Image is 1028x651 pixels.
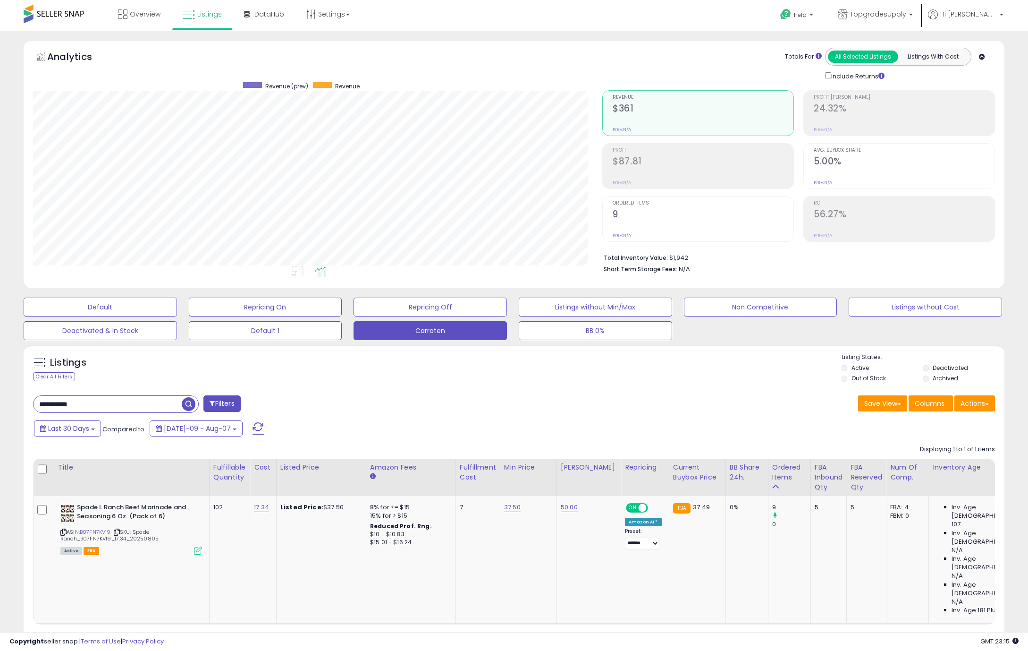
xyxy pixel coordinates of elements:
[920,445,995,454] div: Displaying 1 to 1 of 1 items
[613,127,631,132] small: Prev: N/A
[58,463,205,472] div: Title
[673,463,722,482] div: Current Buybox Price
[849,298,1002,317] button: Listings without Cost
[189,321,342,340] button: Default 1
[47,50,110,66] h5: Analytics
[625,528,662,549] div: Preset:
[647,504,662,512] span: OFF
[504,503,521,512] a: 37.50
[604,254,668,262] b: Total Inventory Value:
[613,232,631,238] small: Prev: N/A
[814,180,832,185] small: Prev: N/A
[814,156,994,169] h2: 5.00%
[370,522,432,530] b: Reduced Prof. Rng.
[814,232,832,238] small: Prev: N/A
[952,606,1001,615] span: Inv. Age 181 Plus:
[122,637,164,646] a: Privacy Policy
[354,321,507,340] button: Carroten
[773,1,823,31] a: Help
[613,156,793,169] h2: $87.81
[519,298,672,317] button: Listings without Min/Max
[265,82,308,90] span: Revenue (prev)
[952,598,963,606] span: N/A
[460,503,493,512] div: 7
[684,298,837,317] button: Non Competitive
[60,503,202,554] div: ASIN:
[213,463,246,482] div: Fulfillable Quantity
[851,463,882,492] div: FBA Reserved Qty
[280,503,359,512] div: $37.50
[613,95,793,100] span: Revenue
[815,463,843,492] div: FBA inbound Qty
[254,463,272,472] div: Cost
[828,51,898,63] button: All Selected Listings
[814,148,994,153] span: Avg. Buybox Share
[814,201,994,206] span: ROI
[909,395,953,411] button: Columns
[818,70,896,81] div: Include Returns
[814,209,994,222] h2: 56.27%
[730,503,761,512] div: 0%
[890,463,925,482] div: Num of Comp.
[940,9,997,19] span: Hi [PERSON_NAME]
[851,374,886,382] label: Out of Stock
[814,95,994,100] span: Profit [PERSON_NAME]
[890,512,921,520] div: FBM: 0
[150,420,243,437] button: [DATE]-09 - Aug-07
[730,463,764,482] div: BB Share 24h.
[815,503,840,512] div: 5
[952,546,963,555] span: N/A
[613,180,631,185] small: Prev: N/A
[335,82,360,90] span: Revenue
[625,463,665,472] div: Repricing
[785,52,822,61] div: Totals For
[60,503,75,522] img: 61THD4kkWIL._SL40_.jpg
[77,503,192,523] b: Spade L Ranch Beef Marinade and Seasoning 6 Oz. (Pack of 6)
[858,395,907,411] button: Save View
[851,364,869,372] label: Active
[980,637,1019,646] span: 2025-09-7 23:15 GMT
[84,547,100,555] span: FBA
[604,251,988,263] li: $1,942
[928,9,1003,31] a: Hi [PERSON_NAME]
[842,353,1005,362] p: Listing States:
[9,637,44,646] strong: Copyright
[60,528,159,542] span: | SKU: Spade Ranch_B07FN7KV19_17.34_20250805
[625,518,662,526] div: Amazon AI *
[851,503,879,512] div: 5
[814,103,994,116] h2: 24.32%
[370,503,448,512] div: 8% for <= $15
[33,372,75,381] div: Clear All Filters
[915,399,944,408] span: Columns
[898,51,968,63] button: Listings With Cost
[613,201,793,206] span: Ordered Items
[519,321,672,340] button: BB 0%
[627,504,639,512] span: ON
[254,503,269,512] a: 17.34
[81,637,121,646] a: Terms of Use
[34,420,101,437] button: Last 30 Days
[794,11,807,19] span: Help
[164,424,231,433] span: [DATE]-09 - Aug-07
[780,9,792,20] i: Get Help
[613,148,793,153] span: Profit
[254,9,284,19] span: DataHub
[189,298,342,317] button: Repricing On
[102,425,146,434] span: Compared to:
[504,463,553,472] div: Min Price
[561,503,578,512] a: 50.00
[460,463,496,482] div: Fulfillment Cost
[673,503,691,514] small: FBA
[933,374,958,382] label: Archived
[9,637,164,646] div: seller snap | |
[954,395,995,411] button: Actions
[370,463,452,472] div: Amazon Fees
[561,463,617,472] div: [PERSON_NAME]
[203,395,240,412] button: Filters
[613,209,793,222] h2: 9
[613,103,793,116] h2: $361
[197,9,222,19] span: Listings
[50,356,86,369] h5: Listings
[370,531,448,539] div: $10 - $10.83
[280,463,362,472] div: Listed Price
